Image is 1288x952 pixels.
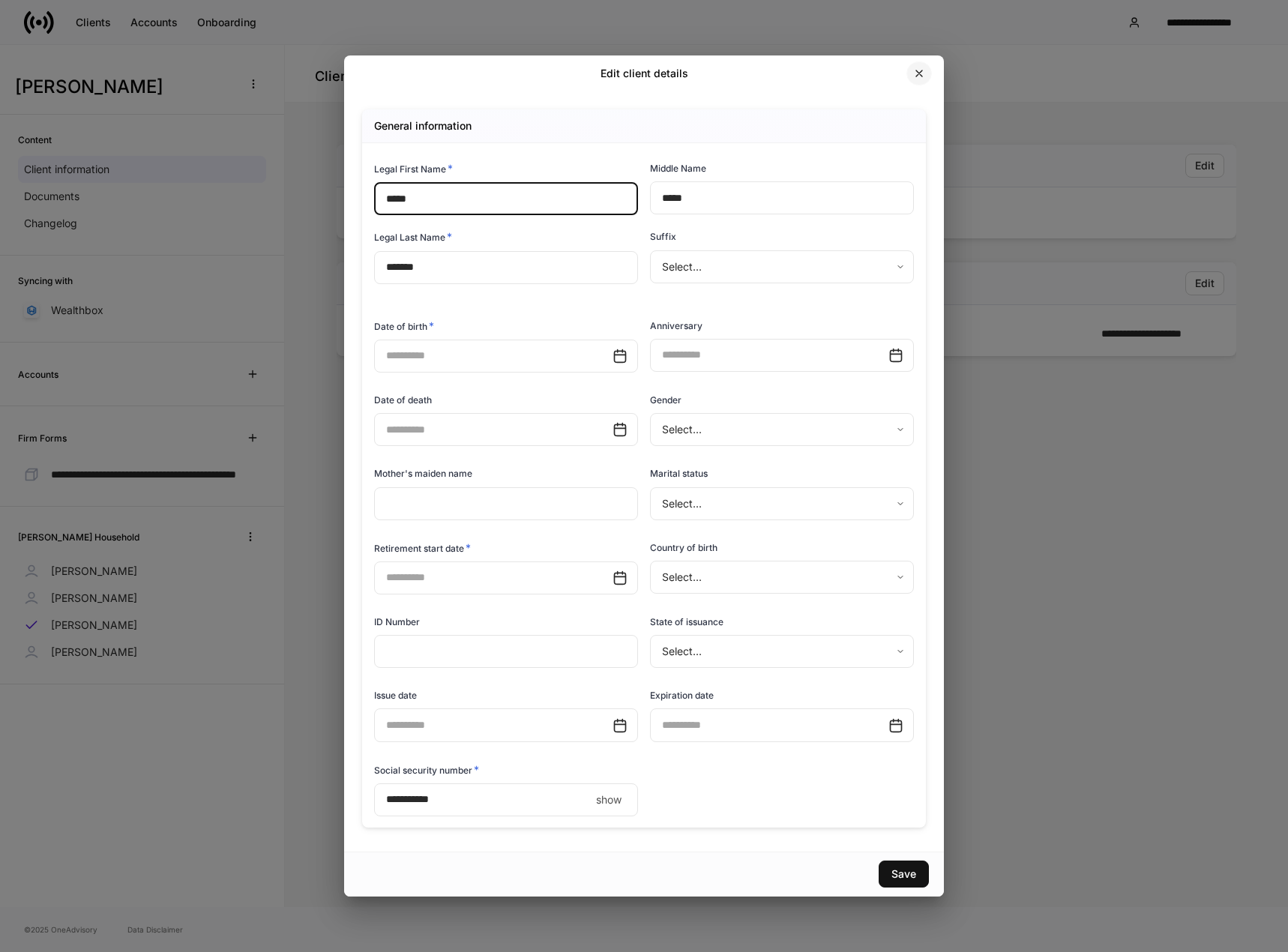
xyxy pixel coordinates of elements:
h6: Suffix [650,229,676,244]
div: Select... [650,250,913,283]
div: Save [891,869,916,879]
h6: Retirement start date [374,540,471,555]
h6: State of issuance [650,615,723,629]
p: show [596,792,622,807]
h6: Expiration date [650,688,714,702]
h2: Edit client details [601,66,688,81]
h6: Anniversary [650,319,702,333]
h6: Marital status [650,466,708,480]
h6: Gender [650,393,681,407]
h6: Middle Name [650,161,706,175]
h6: Issue date [374,688,417,702]
h6: Legal Last Name [374,229,452,244]
div: Select... [650,413,913,446]
h5: General information [374,118,472,133]
h6: Date of birth [374,319,434,334]
h6: Country of birth [650,540,717,555]
div: Select... [650,635,913,668]
h6: Legal First Name [374,161,453,176]
h6: ID Number [374,615,420,629]
h6: Mother's maiden name [374,466,472,480]
h6: Date of death [374,393,432,407]
button: Save [879,861,929,888]
div: Select... [650,487,913,520]
div: Select... [650,561,913,594]
h6: Social security number [374,762,479,777]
